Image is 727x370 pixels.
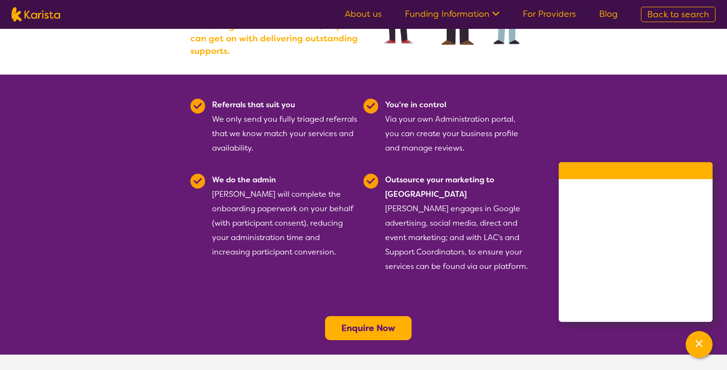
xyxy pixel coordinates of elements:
button: Enquire Now [325,316,412,340]
img: Tick [190,174,205,189]
a: Blog [599,8,618,20]
ul: Choose channel [559,205,713,322]
span: Live Chat [597,242,643,256]
a: Back to search [641,7,715,22]
div: [PERSON_NAME] engages in Google advertising, social media, direct and event marketing; and with L... [385,173,531,274]
a: Enquire Now [341,322,395,334]
img: Karista logo [12,7,60,22]
b: You're in control [385,100,446,110]
a: About us [345,8,382,20]
b: Outsource your marketing to [GEOGRAPHIC_DATA] [385,175,494,199]
h2: Welcome to Karista! [570,172,701,183]
img: Tick [363,174,378,189]
p: How can we help you [DATE]? [570,187,701,195]
img: Tick [190,99,205,114]
a: Web link opens in a new tab. [559,293,713,322]
b: Referrals that suit you [212,100,295,110]
img: Tick [363,99,378,114]
span: WhatsApp [597,300,646,315]
div: We only send you fully triaged referrals that we know match your services and availability. [212,98,358,155]
div: [PERSON_NAME] will complete the onboarding paperwork on your behalf (with participant consent), r... [212,173,358,274]
a: Funding Information [405,8,500,20]
span: Call us [597,212,634,227]
div: Channel Menu [559,162,713,322]
b: We do the admin [212,175,276,185]
span: Facebook [597,271,644,285]
div: Via your own Administration portal, you can create your business profile and manage reviews. [385,98,531,155]
button: Channel Menu [686,331,713,358]
span: Back to search [647,9,709,20]
a: For Providers [523,8,576,20]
